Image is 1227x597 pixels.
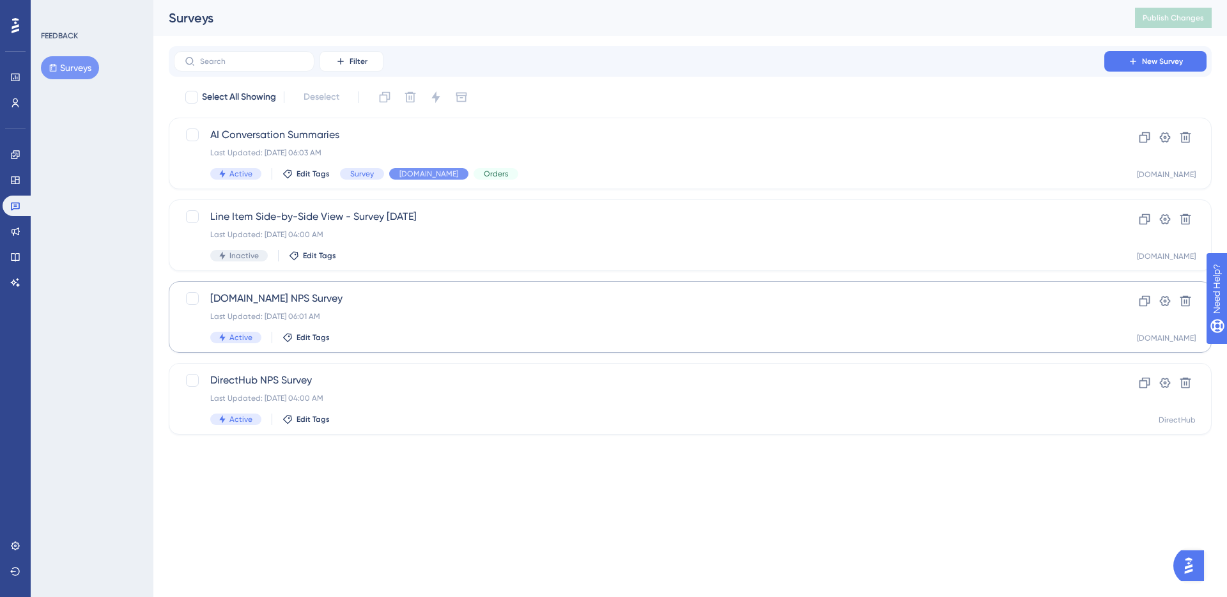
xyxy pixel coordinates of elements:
[1143,13,1204,23] span: Publish Changes
[1135,8,1212,28] button: Publish Changes
[30,3,80,19] span: Need Help?
[169,9,1103,27] div: Surveys
[1173,547,1212,585] iframe: UserGuiding AI Assistant Launcher
[41,31,78,41] div: FEEDBACK
[41,56,99,79] button: Surveys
